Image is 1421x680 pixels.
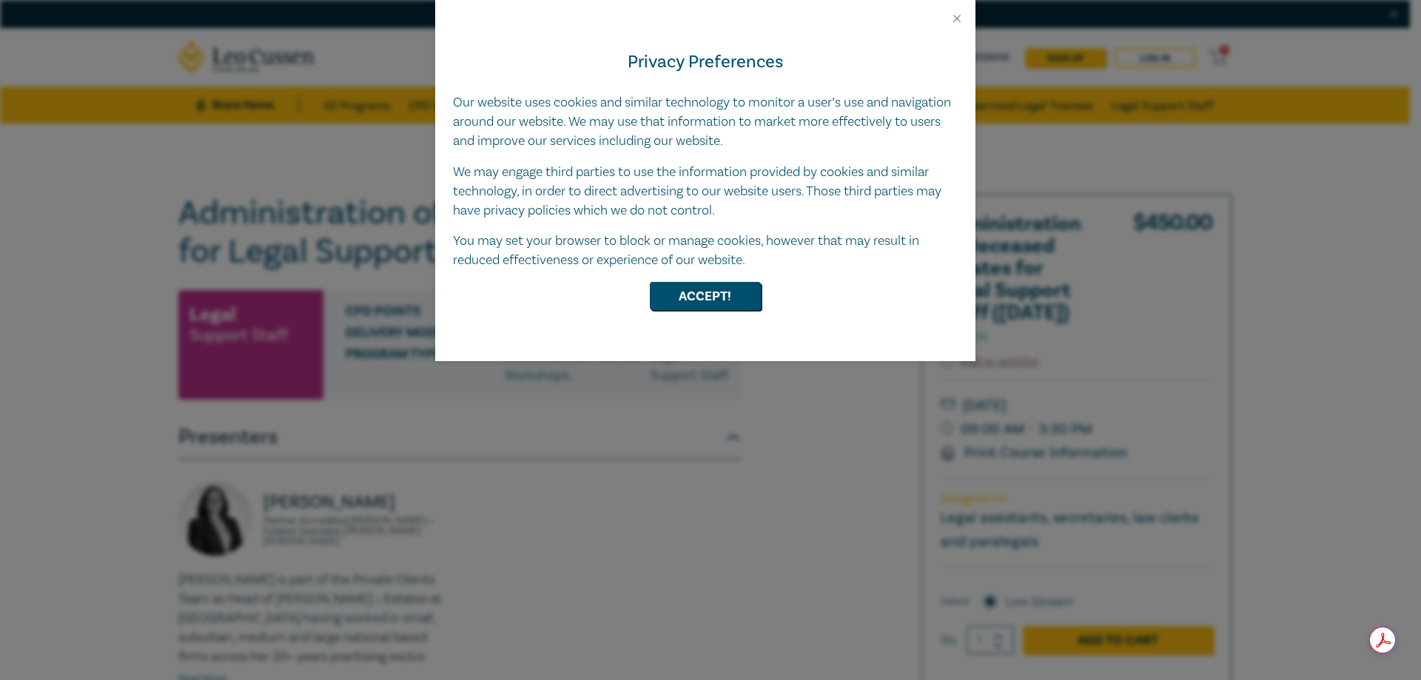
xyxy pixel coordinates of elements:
[453,93,958,151] p: Our website uses cookies and similar technology to monitor a user’s use and navigation around our...
[650,282,761,310] button: Accept!
[453,232,958,270] p: You may set your browser to block or manage cookies, however that may result in reduced effective...
[453,49,958,75] h4: Privacy Preferences
[453,163,958,221] p: We may engage third parties to use the information provided by cookies and similar technology, in...
[950,12,964,25] button: Close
